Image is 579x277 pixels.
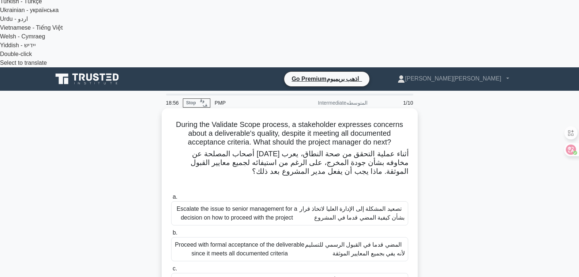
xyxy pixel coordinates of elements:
[171,201,408,225] div: Escalate the issue to senior management for a decision on how to proceed with the project
[170,120,409,188] h5: During the Validate Scope process, a stakeholder expresses concerns about a deliverable's quality...
[173,229,177,236] span: b.
[311,96,375,110] div: Intermediate
[162,96,183,110] div: 18:56
[305,242,405,257] font: المضي قدما في القبول الرسمي للتسليم لأنه يفي بجميع المعايير الموثقة
[287,74,366,83] a: Go Premium اذهب بريميوم
[375,96,418,110] div: 1/10
[210,96,311,110] div: PMP
[171,237,408,261] div: Proceed with formal acceptance of the deliverable since it meets all documented criteria
[300,206,405,221] font: تصعيد المشكلة إلى الإدارة العليا لاتخاذ قرار بشأن كيفية المضي قدما في المشروع
[173,194,177,200] span: a.
[173,265,177,272] span: c.
[346,100,368,106] font: المتوسطه
[191,150,409,175] font: أثناء عملية التحقق من صحة النطاق، يعرب [DATE] أصحاب المصلحة عن مخاوفه بشأن جودة المخرج، على الرغم...
[327,76,359,82] font: اذهب بريميوم
[200,98,207,108] font: وقف
[380,71,526,86] a: [PERSON_NAME] [PERSON_NAME]
[183,98,210,108] a: Stop وقف
[453,75,501,82] font: [PERSON_NAME]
